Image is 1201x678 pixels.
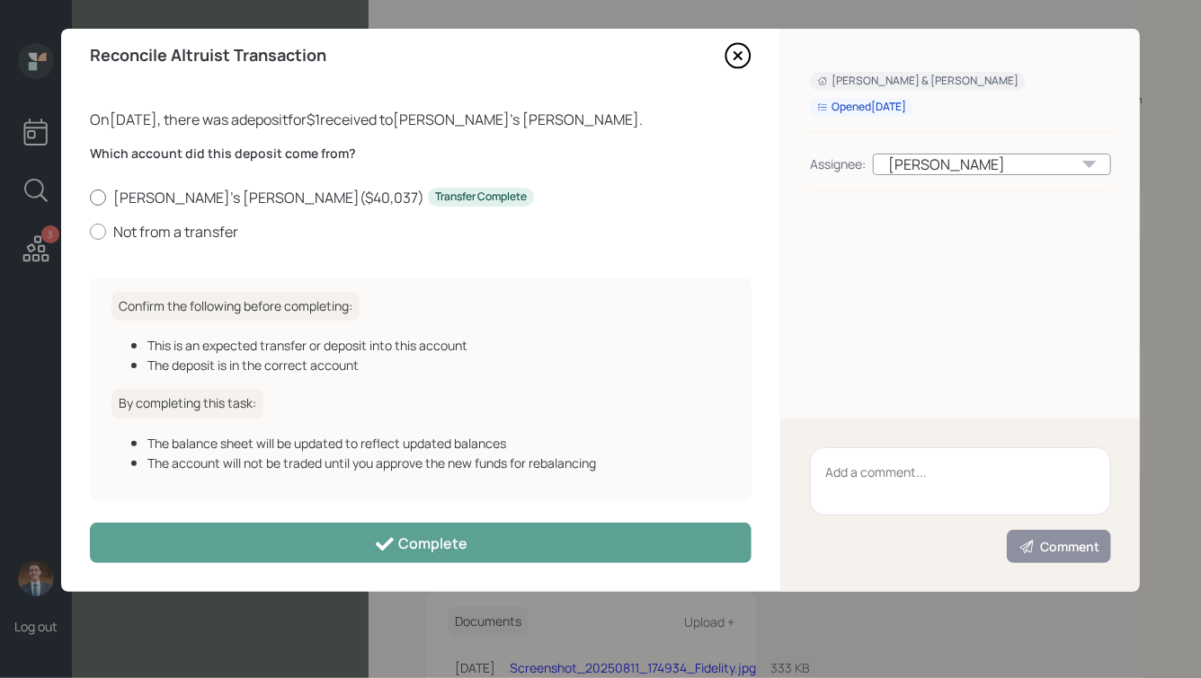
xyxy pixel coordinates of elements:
div: Comment [1019,538,1099,556]
label: Which account did this deposit come from? [90,145,752,163]
div: The account will not be traded until you approve the new funds for rebalancing [147,453,730,472]
div: [PERSON_NAME] & [PERSON_NAME] [817,74,1019,89]
h6: Confirm the following before completing: [111,292,360,321]
label: Not from a transfer [90,222,752,242]
div: Assignee: [810,154,866,173]
div: Opened [DATE] [817,100,906,115]
div: [PERSON_NAME] [873,154,1111,175]
button: Complete [90,523,752,563]
div: Complete [374,533,468,555]
h6: By completing this task: [111,389,263,418]
div: The balance sheet will be updated to reflect updated balances [147,434,730,453]
h4: Reconcile Altruist Transaction [90,46,326,66]
label: [PERSON_NAME]'s [PERSON_NAME] ( $40,037 ) [90,188,752,207]
div: This is an expected transfer or deposit into this account [147,336,730,355]
button: Comment [1007,530,1111,563]
div: The deposit is in the correct account [147,356,730,374]
div: On [DATE] , there was a deposit for $1 received to [PERSON_NAME]'s [PERSON_NAME] . [90,109,752,130]
div: Transfer Complete [435,189,527,205]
